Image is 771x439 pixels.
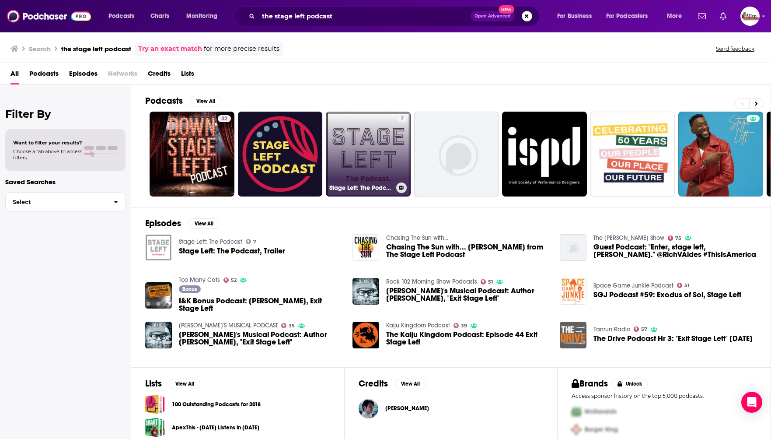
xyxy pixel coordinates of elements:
[634,327,648,332] a: 57
[180,9,229,23] button: open menu
[385,405,429,412] a: Adam WarRock
[352,322,379,348] img: The Kaiju Kingdom Podcast: Episode 44 Exit Stage Left
[145,394,165,414] a: 100 Outstanding Podcasts for 2018
[611,379,649,389] button: Unlock
[474,14,511,18] span: Open Advanced
[386,331,549,346] a: The Kaiju Kingdom Podcast: Episode 44 Exit Stage Left
[145,9,174,23] a: Charts
[454,323,467,328] a: 39
[600,9,661,23] button: open menu
[668,235,682,241] a: 75
[145,234,172,261] a: Stage Left: The Podcast, Trailer
[145,282,172,309] img: I&K Bonus Podcast: Nick Duerden, Exit Stage Left
[572,393,757,399] p: Access sponsor history on the top 5,000 podcasts.
[145,95,221,106] a: PodcastsView All
[289,324,295,328] span: 35
[108,67,137,84] span: Networks
[593,282,673,289] a: Space Game Junkie Podcast
[179,331,342,346] span: [PERSON_NAME]'s Musical Podcast: Author [PERSON_NAME], "Exit Stage Left"
[352,234,379,261] a: Chasing The Sun with... Chris Simpson from The Stage Left Podcast
[150,10,169,22] span: Charts
[138,44,202,54] a: Try an exact match
[188,218,220,229] button: View All
[5,108,126,120] h2: Filter By
[7,8,91,25] img: Podchaser - Follow, Share and Rate Podcasts
[102,9,146,23] button: open menu
[359,378,426,389] a: CreditsView All
[329,184,393,192] h3: Stage Left: The Podcast
[145,95,183,106] h2: Podcasts
[190,96,221,106] button: View All
[359,394,544,422] button: Adam WarRockAdam WarRock
[568,403,585,421] img: First Pro Logo
[179,276,220,284] a: Too Many Cats
[572,378,608,389] h2: Brands
[29,67,59,84] a: Podcasts
[326,112,411,197] a: 7Stage Left: The Podcast
[551,9,603,23] button: open menu
[593,326,630,333] a: Fanrun Radio
[560,278,586,305] img: SGJ Podcast #59: Exodus of Sol, Stage Left
[694,9,709,24] a: Show notifications dropdown
[560,234,586,261] img: Guest Podcast: "Enter, stage left, Michelle Obama." @RichVAldes #ThisIsAmerica
[61,45,131,53] h3: the stage left podcast
[10,67,19,84] span: All
[145,322,172,348] a: Baxie's Musical Podcast: Author Nick Duerden, "Exit Stage Left"
[568,421,585,439] img: Second Pro Logo
[186,10,217,22] span: Monitoring
[386,287,549,302] a: Baxie's Musical Podcast: Author Nick Duerden, "Exit Stage Left"
[677,283,690,288] a: 51
[488,280,493,284] span: 51
[223,277,237,283] a: 52
[145,418,165,437] span: ApexThis - Tuesday Listens in 2018
[593,243,757,258] a: Guest Podcast: "Enter, stage left, Michelle Obama." @RichVAldes #ThisIsAmerica
[179,247,285,255] a: Stage Left: The Podcast, Trailer
[145,218,181,229] h2: Episodes
[741,392,762,413] div: Open Intercom Messenger
[395,379,426,389] button: View All
[740,7,760,26] button: Show profile menu
[385,405,429,412] span: [PERSON_NAME]
[716,9,730,24] a: Show notifications dropdown
[386,234,448,242] a: Chasing The Sun with...
[386,243,549,258] a: Chasing The Sun with... Chris Simpson from The Stage Left Podcast
[359,378,388,389] h2: Credits
[145,378,200,389] a: ListsView All
[675,236,681,240] span: 75
[481,279,493,284] a: 51
[6,199,107,205] span: Select
[593,234,664,242] a: The John Batchelor Show
[593,291,741,299] a: SGJ Podcast #59: Exodus of Sol, Stage Left
[471,11,515,21] button: Open AdvancedNew
[386,322,450,329] a: Kaiju Kingdom Podcast
[352,278,379,305] img: Baxie's Musical Podcast: Author Nick Duerden, "Exit Stage Left"
[593,335,753,342] a: The Drive Podcast Hr 3: "Exit Stage Left" 11/13/18
[69,67,98,84] span: Episodes
[221,115,227,123] span: 32
[386,287,549,302] span: [PERSON_NAME]'s Musical Podcast: Author [PERSON_NAME], "Exit Stage Left"
[13,148,82,161] span: Choose a tab above to access filters.
[172,400,261,409] a: 100 Outstanding Podcasts for 2018
[661,9,693,23] button: open menu
[246,239,257,244] a: 7
[386,278,477,285] a: Rock 102 Morning Show Podcasts
[740,7,760,26] span: Logged in as AllenMedia
[585,408,617,415] span: McDonalds
[169,379,200,389] button: View All
[557,10,592,22] span: For Business
[713,45,757,53] button: Send feedback
[386,243,549,258] span: Chasing The Sun with... [PERSON_NAME] from The Stage Left Podcast
[401,115,404,123] span: 7
[231,278,237,282] span: 52
[606,10,648,22] span: For Podcasters
[560,322,586,348] img: The Drive Podcast Hr 3: "Exit Stage Left" 11/13/18
[218,115,231,122] a: 32
[145,378,162,389] h2: Lists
